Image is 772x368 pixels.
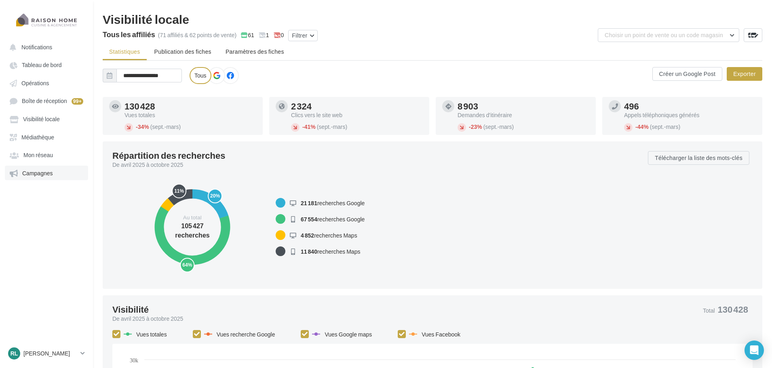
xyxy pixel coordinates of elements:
[22,170,53,177] span: Campagnes
[469,123,471,130] span: -
[325,331,372,338] span: Vues Google maps
[635,123,649,130] span: 44%
[317,123,347,130] span: (sept.-mars)
[136,123,149,130] span: 34%
[718,305,748,314] span: 130 428
[291,112,423,118] div: Clics vers le site web
[217,331,275,338] span: Vues recherche Google
[190,67,211,84] label: Tous
[23,349,77,357] p: [PERSON_NAME]
[158,31,236,39] div: (71 affiliés & 62 points de vente)
[469,123,482,130] span: 23%
[458,112,589,118] div: Demandes d'itinéraire
[598,28,739,42] button: Choisir un point de vente ou un code magasin
[23,116,60,123] span: Visibilité locale
[226,48,284,55] span: Paramètres des fiches
[21,44,52,50] span: Notifications
[301,216,317,223] span: 67 554
[274,31,284,39] span: 0
[241,31,254,39] span: 61
[422,331,460,338] span: Vues Facebook
[5,166,88,180] a: Campagnes
[302,123,316,130] span: 41%
[72,98,83,105] div: 99+
[259,31,269,39] span: 1
[301,216,365,223] span: recherches Google
[136,123,138,130] span: -
[22,62,62,69] span: Tableau de bord
[23,152,53,159] span: Mon réseau
[483,123,514,130] span: (sept.-mars)
[605,32,723,38] span: Choisir un point de vente ou un code magasin
[288,30,317,41] button: Filtrer
[648,151,749,165] button: Télécharger la liste des mots-clés
[124,102,256,111] div: 130 428
[21,80,49,86] span: Opérations
[5,111,88,126] a: Visibilité locale
[150,123,181,130] span: (sept.-mars)
[624,112,756,118] div: Appels téléphoniques générés
[301,232,357,239] span: recherches Maps
[5,40,85,54] button: Notifications
[11,349,18,357] span: RL
[291,102,423,111] div: 2 324
[652,67,723,81] button: Créer un Google Post
[745,341,764,360] div: Open Intercom Messenger
[5,130,88,144] a: Médiathèque
[624,102,756,111] div: 496
[130,357,138,364] text: 30k
[727,67,762,81] button: Exporter
[124,112,256,118] div: Vues totales
[301,248,360,255] span: recherches Maps
[154,48,211,55] span: Publication des fiches
[5,93,88,108] a: Boîte de réception 99+
[650,123,680,130] span: (sept.-mars)
[302,123,304,130] span: -
[5,76,88,90] a: Opérations
[21,134,54,141] span: Médiathèque
[301,200,317,206] span: 21 181
[703,308,715,313] span: Total
[112,151,225,160] div: Répartition des recherches
[635,123,637,130] span: -
[112,315,696,323] div: De avril 2025 à octobre 2025
[301,248,317,255] span: 11 840
[5,57,88,72] a: Tableau de bord
[458,102,589,111] div: 8 903
[103,31,155,38] div: Tous les affiliés
[301,200,365,206] span: recherches Google
[5,147,88,162] a: Mon réseau
[103,13,762,25] div: Visibilité locale
[6,346,86,361] a: RL [PERSON_NAME]
[22,98,67,105] span: Boîte de réception
[301,232,314,239] span: 4 852
[136,331,167,338] span: Vues totales
[112,161,641,169] div: De avril 2025 à octobre 2025
[112,305,149,314] div: Visibilité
